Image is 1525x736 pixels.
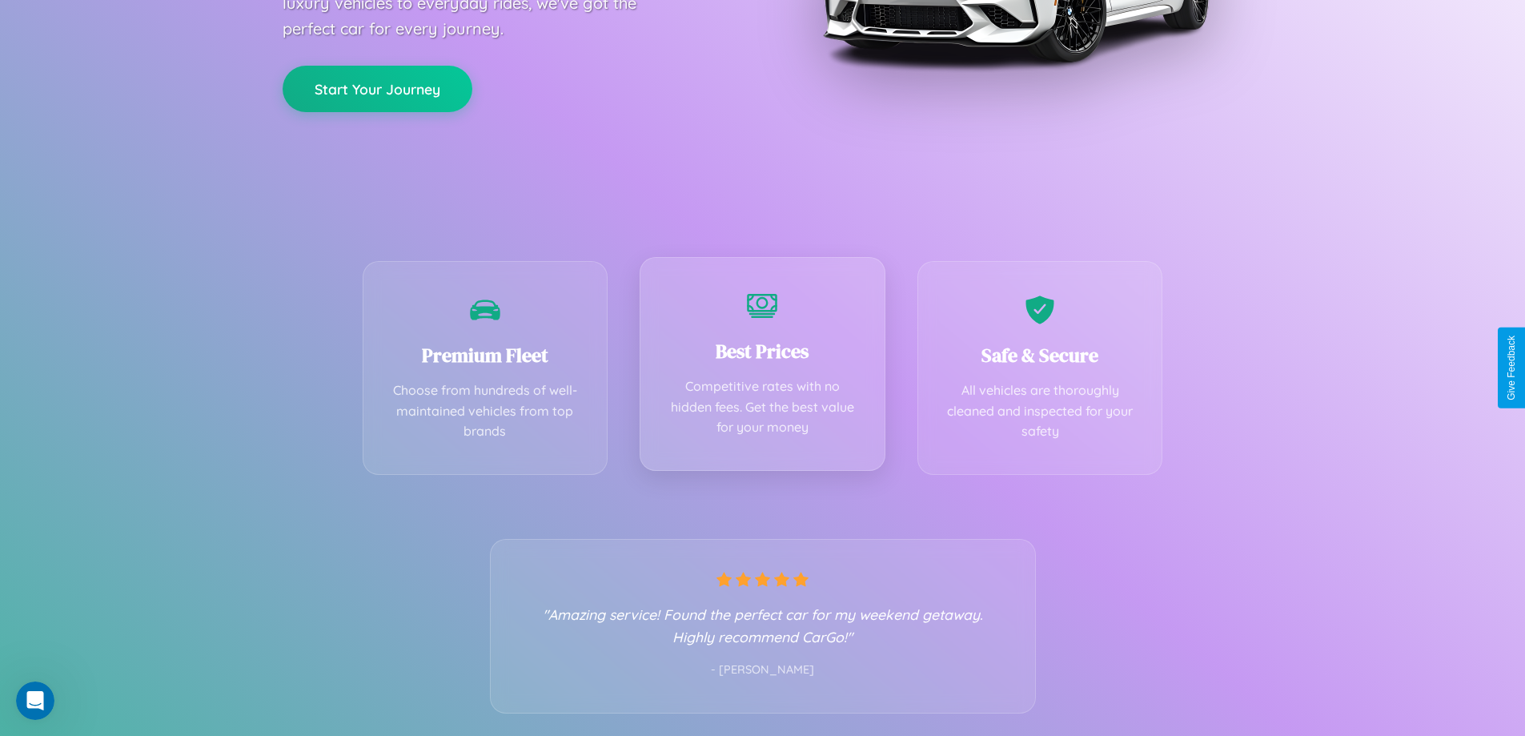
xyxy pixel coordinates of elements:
p: Choose from hundreds of well-maintained vehicles from top brands [387,380,584,442]
p: All vehicles are thoroughly cleaned and inspected for your safety [942,380,1138,442]
iframe: Intercom live chat [16,682,54,720]
p: - [PERSON_NAME] [523,660,1003,681]
h3: Best Prices [664,338,861,364]
p: "Amazing service! Found the perfect car for my weekend getaway. Highly recommend CarGo!" [523,603,1003,648]
button: Start Your Journey [283,66,472,112]
h3: Premium Fleet [387,342,584,368]
div: Give Feedback [1506,336,1517,400]
p: Competitive rates with no hidden fees. Get the best value for your money [664,376,861,438]
h3: Safe & Secure [942,342,1138,368]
